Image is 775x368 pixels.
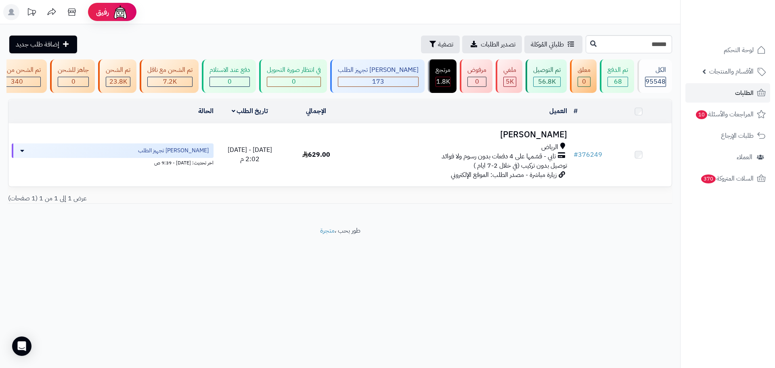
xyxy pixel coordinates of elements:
[209,65,250,75] div: دفع عند الاستلام
[735,87,754,99] span: الطلبات
[608,77,628,86] div: 68
[451,170,557,180] span: زيارة مباشرة - مصدر الطلب: الموقع الإلكتروني
[737,151,752,163] span: العملاء
[473,161,567,170] span: توصيل بدون تركيب (في خلال 2-7 ايام )
[685,147,770,167] a: العملاء
[685,83,770,103] a: الطلبات
[436,65,450,75] div: مرتجع
[720,23,767,40] img: logo-2.png
[198,106,214,116] a: الحالة
[721,130,754,141] span: طلبات الإرجاع
[436,77,450,86] div: 1815
[438,40,453,49] span: تصفية
[541,143,558,152] span: الرياض
[2,194,340,203] div: عرض 1 إلى 1 من 1 (1 صفحات)
[481,40,515,49] span: تصدير الطلبات
[16,40,59,49] span: إضافة طلب جديد
[636,59,674,93] a: الكل95548
[147,65,193,75] div: تم الشحن مع ناقل
[320,226,335,236] a: متجرة
[494,59,524,93] a: ملغي 5K
[524,59,568,93] a: تم التوصيل 56.8K
[598,59,636,93] a: تم الدفع 68
[701,175,716,183] span: 370
[163,77,177,86] span: 7.2K
[306,106,326,116] a: الإجمالي
[292,77,296,86] span: 0
[11,77,23,86] span: 340
[724,44,754,56] span: لوحة التحكم
[504,77,516,86] div: 4985
[96,59,138,93] a: تم الشحن 23.8K
[645,77,666,86] span: 95548
[582,77,586,86] span: 0
[467,65,486,75] div: مرفوض
[96,7,109,17] span: رفيق
[524,36,582,53] a: طلباتي المُوكلة
[58,65,89,75] div: جاهز للشحن
[685,126,770,145] a: طلبات الإرجاع
[58,77,88,86] div: 0
[685,169,770,188] a: السلات المتروكة370
[210,77,249,86] div: 0
[232,106,268,116] a: تاريخ الطلب
[534,77,560,86] div: 56756
[614,77,622,86] span: 68
[109,77,127,86] span: 23.8K
[426,59,458,93] a: مرتجع 1.8K
[138,59,200,93] a: تم الشحن مع ناقل 7.2K
[302,150,330,160] span: 629.00
[353,130,567,139] h3: [PERSON_NAME]
[442,152,556,161] span: تابي - قسّمها على 4 دفعات بدون رسوم ولا فوائد
[12,158,214,166] div: اخر تحديث: [DATE] - 9:39 ص
[106,65,130,75] div: تم الشحن
[645,65,666,75] div: الكل
[709,66,754,77] span: الأقسام والمنتجات
[458,59,494,93] a: مرفوض 0
[12,336,31,356] div: Open Intercom Messenger
[148,77,192,86] div: 7223
[338,77,418,86] div: 173
[700,173,754,184] span: السلات المتروكة
[533,65,561,75] div: تم التوصيل
[436,77,450,86] span: 1.8K
[267,77,320,86] div: 0
[468,77,486,86] div: 0
[696,110,707,119] span: 10
[138,147,209,155] span: [PERSON_NAME] تجهيز الطلب
[506,77,514,86] span: 5K
[503,65,516,75] div: ملغي
[574,150,602,160] a: #376249
[578,65,591,75] div: معلق
[329,59,426,93] a: [PERSON_NAME] تجهيز الطلب 173
[21,4,42,22] a: تحديثات المنصة
[9,36,77,53] a: إضافة طلب جديد
[48,59,96,93] a: جاهز للشحن 0
[200,59,258,93] a: دفع عند الاستلام 0
[258,59,329,93] a: في انتظار صورة التحويل 0
[607,65,628,75] div: تم الدفع
[338,65,419,75] div: [PERSON_NAME] تجهيز الطلب
[538,77,556,86] span: 56.8K
[228,145,272,164] span: [DATE] - [DATE] 2:02 م
[106,77,130,86] div: 23793
[421,36,460,53] button: تصفية
[475,77,479,86] span: 0
[574,150,578,160] span: #
[462,36,522,53] a: تصدير الطلبات
[372,77,384,86] span: 173
[695,109,754,120] span: المراجعات والأسئلة
[531,40,564,49] span: طلباتي المُوكلة
[568,59,598,93] a: معلق 0
[685,105,770,124] a: المراجعات والأسئلة10
[228,77,232,86] span: 0
[578,77,590,86] div: 0
[267,65,321,75] div: في انتظار صورة التحويل
[574,106,578,116] a: #
[685,40,770,60] a: لوحة التحكم
[71,77,75,86] span: 0
[549,106,567,116] a: العميل
[112,4,128,20] img: ai-face.png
